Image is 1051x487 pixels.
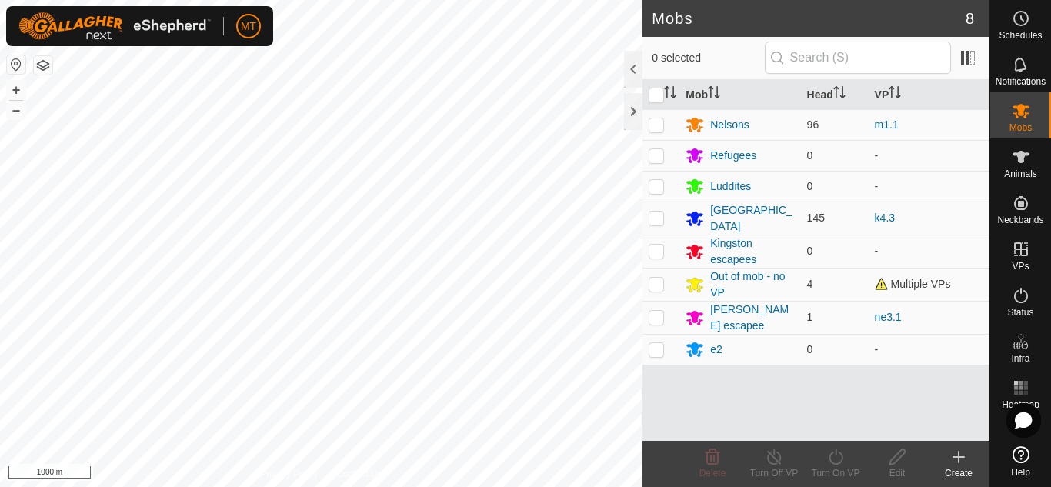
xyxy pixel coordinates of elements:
[869,235,989,268] td: -
[7,55,25,74] button: Reset Map
[34,56,52,75] button: Map Layers
[966,7,974,30] span: 8
[807,212,825,224] span: 145
[807,180,813,192] span: 0
[869,140,989,171] td: -
[699,468,726,479] span: Delete
[710,302,794,334] div: [PERSON_NAME] escapee
[18,12,211,40] img: Gallagher Logo
[710,148,756,164] div: Refugees
[765,42,951,74] input: Search (S)
[928,466,989,480] div: Create
[801,80,869,110] th: Head
[652,50,764,66] span: 0 selected
[1012,262,1029,271] span: VPs
[710,178,751,195] div: Luddites
[807,245,813,257] span: 0
[1011,468,1030,477] span: Help
[875,118,899,131] a: m1.1
[261,467,319,481] a: Privacy Policy
[708,88,720,101] p-sorticon: Activate to sort
[664,88,676,101] p-sorticon: Activate to sort
[990,440,1051,483] a: Help
[1009,123,1032,132] span: Mobs
[710,202,794,235] div: [GEOGRAPHIC_DATA]
[7,101,25,119] button: –
[889,88,901,101] p-sorticon: Activate to sort
[1004,169,1037,178] span: Animals
[807,311,813,323] span: 1
[875,311,902,323] a: ne3.1
[743,466,805,480] div: Turn Off VP
[1011,354,1029,363] span: Infra
[996,77,1046,86] span: Notifications
[805,466,866,480] div: Turn On VP
[710,342,722,358] div: e2
[7,81,25,99] button: +
[710,117,749,133] div: Nelsons
[336,467,382,481] a: Contact Us
[652,9,966,28] h2: Mobs
[710,269,794,301] div: Out of mob - no VP
[875,212,895,224] a: k4.3
[997,215,1043,225] span: Neckbands
[807,343,813,355] span: 0
[807,118,819,131] span: 96
[807,278,813,290] span: 4
[833,88,846,101] p-sorticon: Activate to sort
[869,334,989,365] td: -
[710,235,794,268] div: Kingston escapees
[869,171,989,202] td: -
[807,149,813,162] span: 0
[1002,400,1039,409] span: Heatmap
[866,466,928,480] div: Edit
[875,278,951,290] span: Multiple VPs
[999,31,1042,40] span: Schedules
[1007,308,1033,317] span: Status
[241,18,256,35] span: MT
[869,80,989,110] th: VP
[679,80,800,110] th: Mob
